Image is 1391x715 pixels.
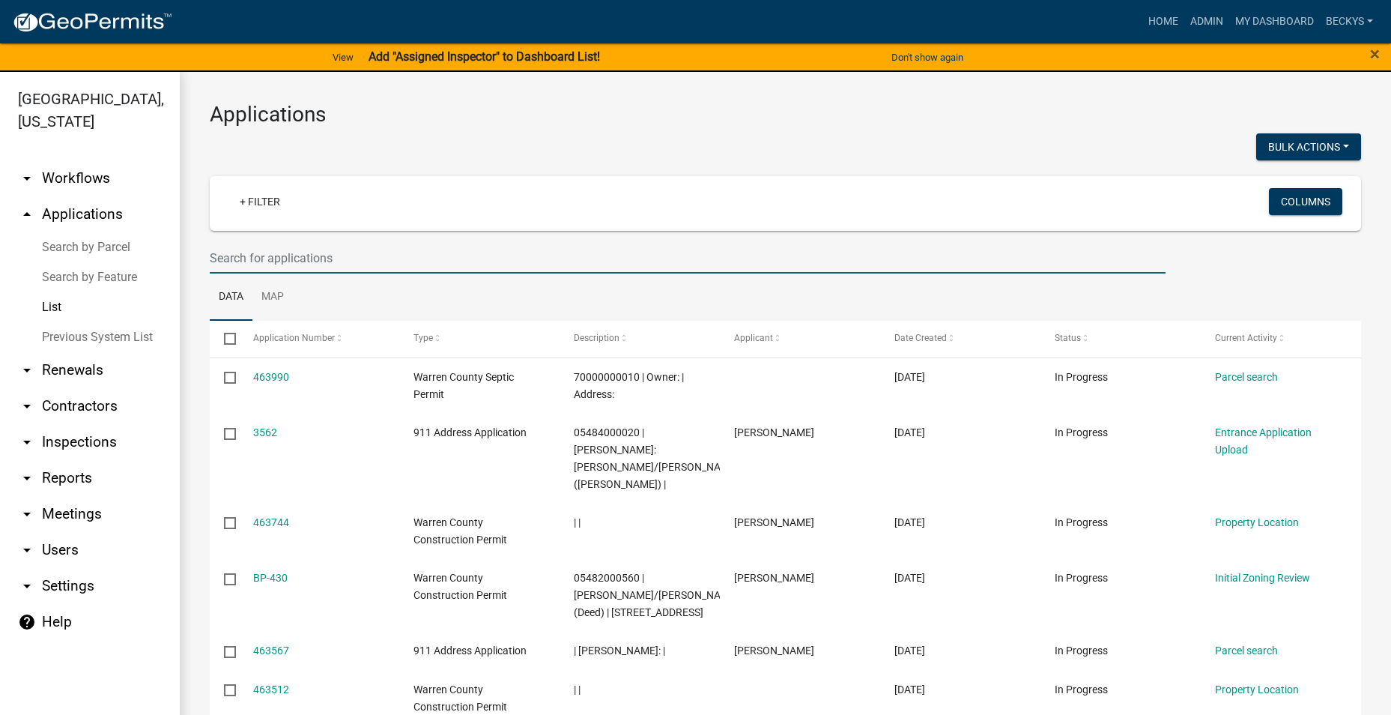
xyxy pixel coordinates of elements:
span: × [1370,43,1380,64]
a: Admin [1184,7,1229,36]
span: Date Created [894,333,947,343]
i: arrow_drop_down [18,469,36,487]
a: Property Location [1215,516,1299,528]
span: In Progress [1055,371,1108,383]
span: | | [574,516,581,528]
span: Warren County Construction Permit [413,572,507,601]
a: beckys [1320,7,1379,36]
span: Applicant [734,333,773,343]
a: 463744 [253,516,289,528]
span: Description [574,333,619,343]
span: In Progress [1055,426,1108,438]
a: Property Location [1215,684,1299,696]
span: Application Number [253,333,335,343]
datatable-header-cell: Applicant [720,321,880,357]
i: arrow_drop_down [18,577,36,595]
span: 08/14/2025 [894,516,925,528]
i: arrow_drop_down [18,505,36,523]
a: + Filter [228,188,292,215]
h3: Applications [210,102,1361,127]
i: arrow_drop_up [18,205,36,223]
span: In Progress [1055,645,1108,657]
a: Parcel search [1215,645,1278,657]
span: In Progress [1055,684,1108,696]
span: Status [1055,333,1081,343]
i: arrow_drop_down [18,541,36,559]
button: Don't show again [885,45,969,70]
a: Initial Zoning Review [1215,572,1310,584]
a: View [327,45,360,70]
a: Parcel search [1215,371,1278,383]
i: arrow_drop_down [18,433,36,451]
span: Becky Schultz [734,645,814,657]
a: Map [252,274,293,322]
datatable-header-cell: Status [1040,321,1201,357]
a: 3562 [253,426,277,438]
span: 08/13/2025 [894,645,925,657]
span: 911 Address Application [413,645,527,657]
a: My Dashboard [1229,7,1320,36]
span: In Progress [1055,516,1108,528]
button: Bulk Actions [1256,133,1361,160]
span: 08/13/2025 [894,684,925,696]
i: arrow_drop_down [18,397,36,415]
a: Data [210,274,252,322]
span: 911 Address Application [413,426,527,438]
span: Steven Weber [734,572,814,584]
a: 463567 [253,645,289,657]
button: Close [1370,45,1380,63]
span: 70000000010 | Owner: | Address: [574,371,684,400]
a: BP-430 [253,572,288,584]
span: 08/14/2025 [894,426,925,438]
span: Warren County Construction Permit [413,516,507,546]
a: 463990 [253,371,289,383]
button: Columns [1269,188,1342,215]
span: | Deedholder: | [574,645,665,657]
datatable-header-cell: Type [398,321,559,357]
span: 08/14/2025 [894,572,925,584]
i: help [18,613,36,631]
span: Becky Schultz [734,426,814,438]
span: 05482000560 | WEBER, STEVEN L/PATRICIA D (Deed) | 8527 RIDGEVIEW DR [574,572,739,618]
datatable-header-cell: Description [560,321,720,357]
span: Current Activity [1215,333,1277,343]
strong: Add "Assigned Inspector" to Dashboard List! [369,49,600,64]
span: Type [413,333,433,343]
datatable-header-cell: Application Number [238,321,398,357]
span: 08/14/2025 [894,371,925,383]
i: arrow_drop_down [18,361,36,379]
datatable-header-cell: Date Created [880,321,1040,357]
datatable-header-cell: Select [210,321,238,357]
a: 463512 [253,684,289,696]
span: Becky Schultz [734,516,814,528]
datatable-header-cell: Current Activity [1201,321,1361,357]
span: 05484000020 | Deedholder: WEBER, STEVEN L/PATRICIA D (Deed) | [574,426,739,489]
input: Search for applications [210,243,1166,274]
span: | | [574,684,581,696]
a: Home [1142,7,1184,36]
span: Warren County Septic Permit [413,371,514,400]
span: Warren County Construction Permit [413,684,507,713]
a: Entrance Application Upload [1215,426,1312,456]
span: In Progress [1055,572,1108,584]
i: arrow_drop_down [18,169,36,187]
